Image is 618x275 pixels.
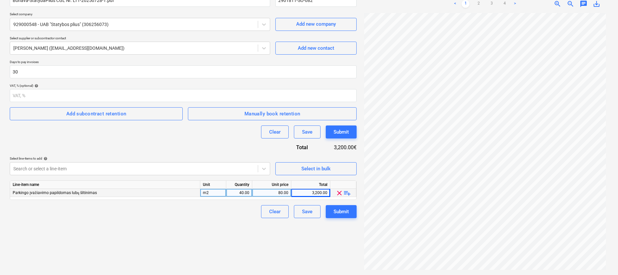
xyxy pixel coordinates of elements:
[10,12,270,18] p: Select company
[226,181,252,189] div: Quantity
[261,125,289,138] button: Clear
[334,128,349,136] div: Submit
[188,107,357,120] button: Manually book retention
[294,205,321,218] button: Save
[229,189,249,197] div: 40.00
[291,181,330,189] div: Total
[10,181,200,189] div: Line-item name
[343,189,351,197] span: playlist_add
[301,164,331,173] div: Select in bulk
[200,181,226,189] div: Unit
[10,156,270,161] div: Select line-items to add
[42,157,47,161] span: help
[10,84,357,88] div: VAT, % (optional)
[255,189,288,197] div: 80.00
[244,110,300,118] div: Manually book retention
[10,65,357,78] input: Days to pay invoices
[66,110,126,118] div: Add subcontract retention
[275,18,357,31] button: Add new company
[13,190,97,195] span: Parkingo įvažiavimo papildomas lubų šiltinimas
[33,84,38,88] span: help
[275,42,357,55] button: Add new contact
[10,107,183,120] button: Add subcontract retention
[298,44,334,52] div: Add new contact
[252,181,291,189] div: Unit price
[269,128,281,136] div: Clear
[296,20,336,28] div: Add new company
[269,207,281,216] div: Clear
[272,144,318,151] div: Total
[294,125,321,138] button: Save
[326,125,357,138] button: Submit
[275,162,357,175] button: Select in bulk
[294,189,327,197] div: 3,200.00
[302,128,312,136] div: Save
[302,207,312,216] div: Save
[335,189,343,197] span: clear
[318,144,357,151] div: 3,200.00€
[200,189,226,197] div: m2
[261,205,289,218] button: Clear
[326,205,357,218] button: Submit
[585,244,618,275] iframe: Chat Widget
[10,60,357,65] p: Days to pay invoices
[10,36,270,42] p: Select supplier or subcontractor contact
[10,89,357,102] input: VAT, %
[334,207,349,216] div: Submit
